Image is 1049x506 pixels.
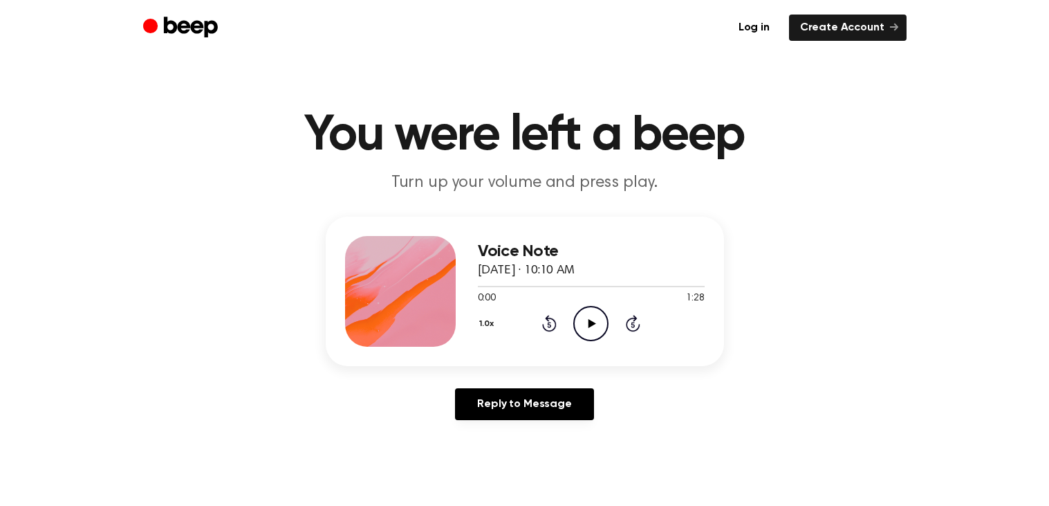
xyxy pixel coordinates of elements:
[478,242,705,261] h3: Voice Note
[171,111,879,161] h1: You were left a beep
[478,312,499,336] button: 1.0x
[478,264,575,277] span: [DATE] · 10:10 AM
[143,15,221,42] a: Beep
[686,291,704,306] span: 1:28
[478,291,496,306] span: 0:00
[727,15,781,41] a: Log in
[455,388,593,420] a: Reply to Message
[259,172,790,195] p: Turn up your volume and press play.
[789,15,907,41] a: Create Account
